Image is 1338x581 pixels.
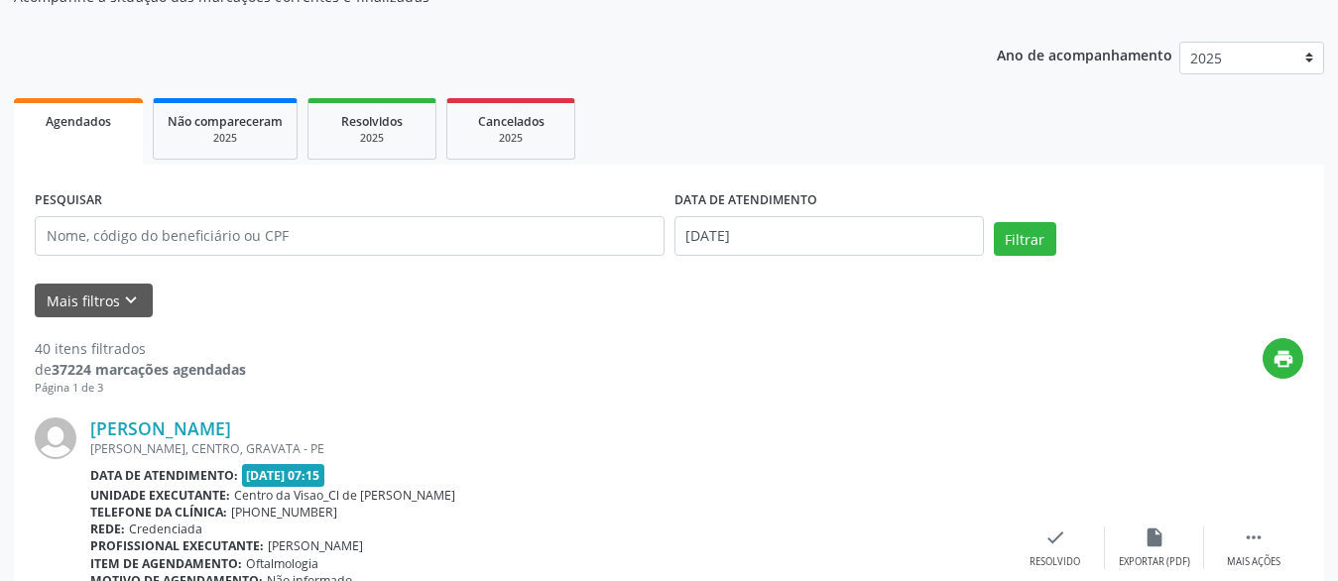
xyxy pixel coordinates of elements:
[1144,526,1165,548] i: insert_drive_file
[90,537,264,554] b: Profissional executante:
[168,131,283,146] div: 2025
[322,131,422,146] div: 2025
[35,338,246,359] div: 40 itens filtrados
[90,440,1006,457] div: [PERSON_NAME], CENTRO, GRAVATA - PE
[994,222,1056,256] button: Filtrar
[35,216,665,256] input: Nome, código do beneficiário ou CPF
[90,467,238,484] b: Data de atendimento:
[46,113,111,130] span: Agendados
[90,504,227,521] b: Telefone da clínica:
[35,417,76,459] img: img
[1119,555,1190,569] div: Exportar (PDF)
[90,521,125,537] b: Rede:
[90,417,231,439] a: [PERSON_NAME]
[52,360,246,379] strong: 37224 marcações agendadas
[90,555,242,572] b: Item de agendamento:
[997,42,1172,66] p: Ano de acompanhamento
[1030,555,1080,569] div: Resolvido
[478,113,545,130] span: Cancelados
[461,131,560,146] div: 2025
[35,359,246,380] div: de
[90,487,230,504] b: Unidade executante:
[120,290,142,311] i: keyboard_arrow_down
[231,504,337,521] span: [PHONE_NUMBER]
[35,284,153,318] button: Mais filtroskeyboard_arrow_down
[268,537,363,554] span: [PERSON_NAME]
[234,487,455,504] span: Centro da Visao_Cl de [PERSON_NAME]
[35,380,246,397] div: Página 1 de 3
[674,216,984,256] input: Selecione um intervalo
[242,464,325,487] span: [DATE] 07:15
[1243,526,1265,548] i: 
[1044,526,1066,548] i: check
[1227,555,1280,569] div: Mais ações
[1273,348,1294,370] i: print
[1263,338,1303,379] button: print
[341,113,403,130] span: Resolvidos
[168,113,283,130] span: Não compareceram
[246,555,318,572] span: Oftalmologia
[674,185,817,216] label: DATA DE ATENDIMENTO
[129,521,202,537] span: Credenciada
[35,185,102,216] label: PESQUISAR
